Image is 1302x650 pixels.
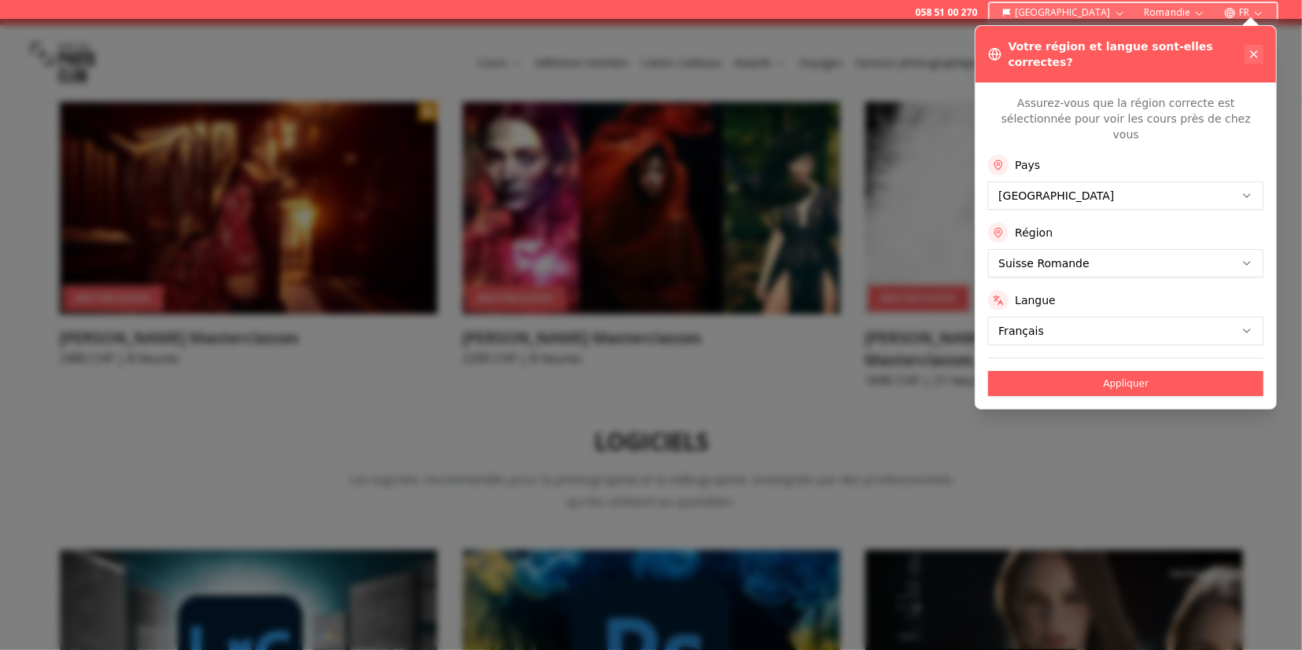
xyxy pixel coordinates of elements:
[996,3,1132,22] button: [GEOGRAPHIC_DATA]
[1218,3,1271,22] button: FR
[1015,292,1056,308] label: Langue
[988,95,1263,142] p: Assurez-vous que la région correcte est sélectionnée pour voir les cours près de chez vous
[1015,157,1040,173] label: Pays
[988,371,1263,396] button: Appliquer
[915,6,977,19] a: 058 51 00 270
[1138,3,1212,22] button: Romandie
[1015,225,1053,241] label: Région
[1009,39,1245,70] h3: Votre région et langue sont-elles correctes?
